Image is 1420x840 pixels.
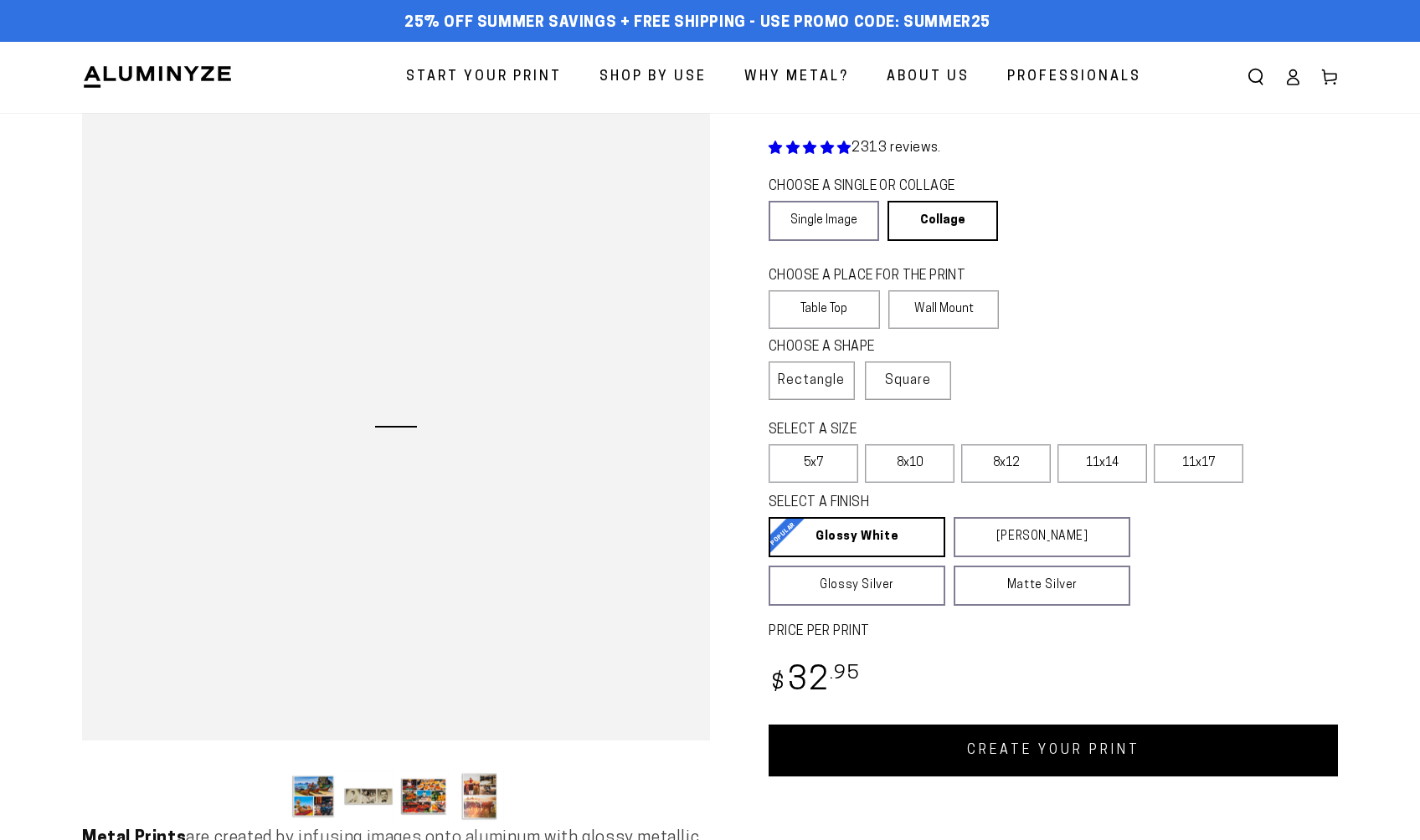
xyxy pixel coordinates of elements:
[1007,65,1141,90] span: Professionals
[1057,444,1147,483] label: 11x14
[769,177,983,197] legend: CHOOSE A SINGLE OR COLLAGE
[874,55,982,100] a: About Us
[887,201,998,241] a: Collage
[744,65,849,90] span: Why Metal?
[82,64,233,90] img: Aluminyze
[769,290,880,329] label: Table Top
[954,517,1130,557] a: [PERSON_NAME]
[778,371,845,391] span: Rectangle
[769,267,984,286] legend: CHOOSE A PLACE FOR THE PRINT
[1154,444,1243,483] label: 11x17
[769,566,945,606] a: Glossy Silver
[288,771,338,822] button: Load image 1 in gallery view
[587,55,719,100] a: Shop By Use
[82,113,710,827] media-gallery: Gallery Viewer
[954,566,1130,606] a: Matte Silver
[404,14,990,33] span: 25% off Summer Savings + Free Shipping - Use Promo Code: SUMMER25
[995,55,1154,100] a: Professionals
[830,664,860,684] sup: .95
[769,444,858,483] label: 5x7
[1237,59,1274,95] summary: Search our site
[961,444,1051,483] label: 8x12
[732,55,862,100] a: Why Metal?
[885,371,931,391] span: Square
[406,65,562,90] span: Start Your Print
[769,622,1338,642] label: PRICE PER PRINT
[769,725,1338,776] a: CREATE YOUR PRINT
[769,421,1104,440] legend: SELECT A SIZE
[454,771,504,822] button: Load image 4 in gallery view
[865,444,954,483] label: 8x10
[394,55,574,100] a: Start Your Print
[769,665,860,698] bdi: 32
[888,290,1000,329] label: Wall Mount
[771,673,785,695] span: $
[887,65,970,90] span: About Us
[599,65,707,90] span: Shop By Use
[769,494,1090,513] legend: SELECT A FINISH
[343,771,394,822] button: Load image 2 in gallery view
[769,338,935,357] legend: CHOOSE A SHAPE
[769,201,879,241] a: Single Image
[769,517,945,557] a: Glossy White
[399,771,449,822] button: Load image 3 in gallery view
